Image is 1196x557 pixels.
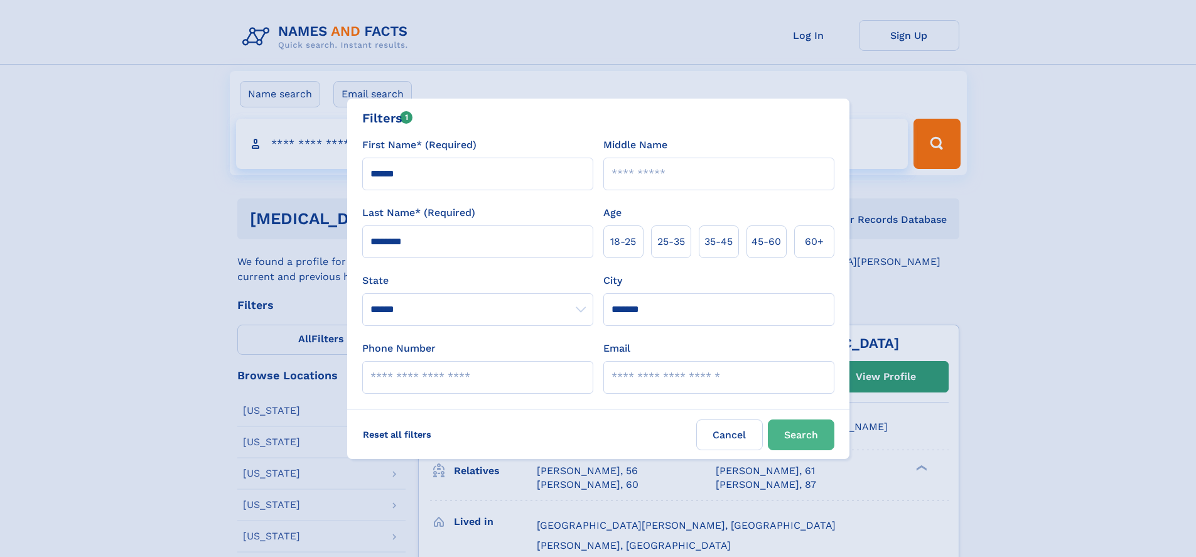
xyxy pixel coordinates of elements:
[752,234,781,249] span: 45‑60
[362,273,593,288] label: State
[355,419,439,450] label: Reset all filters
[696,419,763,450] label: Cancel
[362,138,477,153] label: First Name* (Required)
[603,138,667,153] label: Middle Name
[657,234,685,249] span: 25‑35
[805,234,824,249] span: 60+
[362,205,475,220] label: Last Name* (Required)
[603,273,622,288] label: City
[768,419,834,450] button: Search
[362,109,413,127] div: Filters
[362,341,436,356] label: Phone Number
[603,205,622,220] label: Age
[603,341,630,356] label: Email
[704,234,733,249] span: 35‑45
[610,234,636,249] span: 18‑25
